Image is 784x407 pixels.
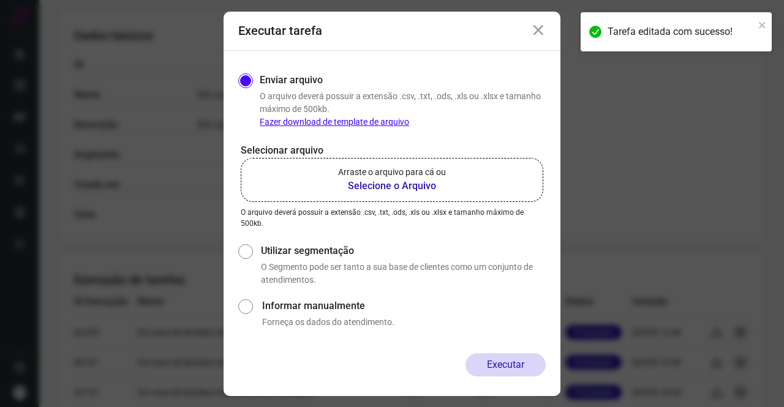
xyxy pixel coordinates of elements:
[261,261,546,286] p: O Segmento pode ser tanto a sua base de clientes como um conjunto de atendimentos.
[466,353,546,376] button: Executar
[241,143,543,158] p: Selecionar arquivo
[261,244,546,258] label: Utilizar segmentação
[338,179,446,193] b: Selecione o Arquivo
[260,117,409,127] a: Fazer download de template de arquivo
[608,24,755,39] div: Tarefa editada com sucesso!
[260,73,323,88] label: Enviar arquivo
[262,299,546,313] label: Informar manualmente
[262,316,546,329] p: Forneça os dados do atendimento.
[338,166,446,179] p: Arraste o arquivo para cá ou
[238,23,322,38] h3: Executar tarefa
[758,17,767,32] button: close
[241,207,543,229] p: O arquivo deverá possuir a extensão .csv, .txt, .ods, .xls ou .xlsx e tamanho máximo de 500kb.
[260,90,546,129] p: O arquivo deverá possuir a extensão .csv, .txt, .ods, .xls ou .xlsx e tamanho máximo de 500kb.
